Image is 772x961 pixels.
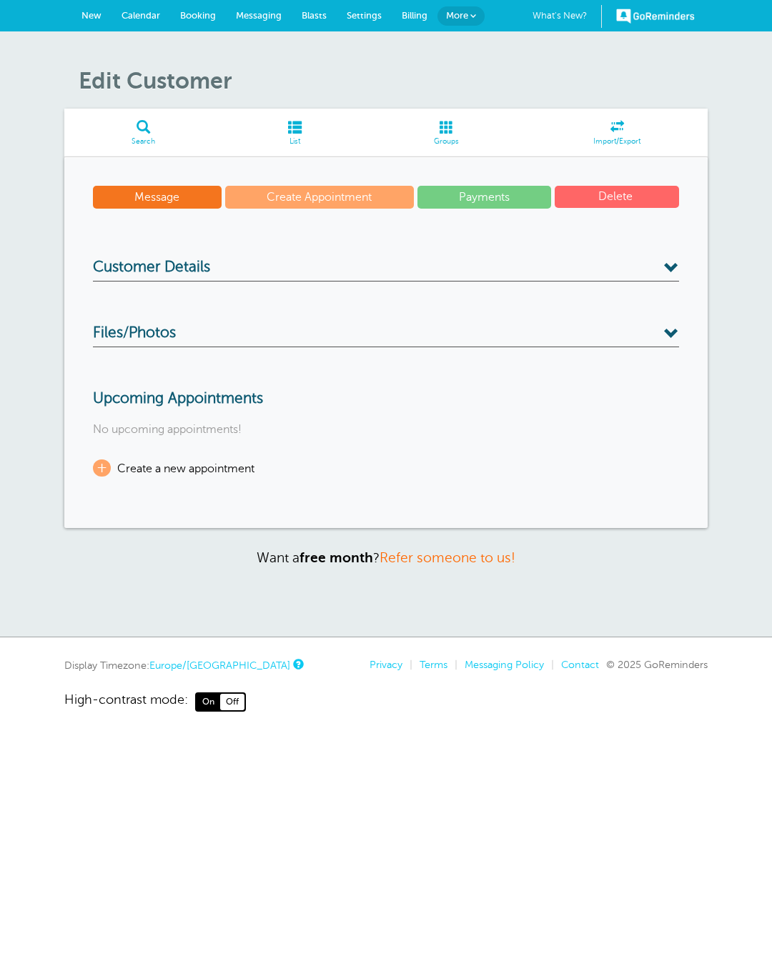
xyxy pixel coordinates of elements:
[81,10,102,21] span: New
[64,692,708,711] a: High-contrast mode: On Off
[544,659,554,671] li: |
[447,659,457,671] li: |
[302,10,327,21] span: Blasts
[402,10,427,21] span: Billing
[93,390,679,408] h3: Upcoming Appointments
[402,659,412,671] li: |
[64,692,188,711] span: High-contrast mode:
[225,186,414,209] a: Create Appointment
[370,659,402,670] a: Privacy
[122,10,160,21] span: Calendar
[64,109,222,156] a: Search
[117,462,254,475] span: Create a new appointment
[79,67,708,94] h1: Edit Customer
[420,659,447,670] a: Terms
[220,694,244,709] span: Off
[437,6,485,26] a: More
[93,459,111,477] span: +
[93,423,679,437] p: No upcoming appointments!
[229,137,360,146] span: List
[149,659,290,671] a: Europe/[GEOGRAPHIC_DATA]
[533,5,602,28] a: What's New?
[465,659,544,670] a: Messaging Policy
[93,462,254,475] a: + Create a new appointment
[375,137,520,146] span: Groups
[93,259,210,277] span: Customer Details
[526,109,708,156] a: Import/Export
[236,10,282,21] span: Messaging
[180,10,216,21] span: Booking
[93,324,176,342] span: Files/Photos
[300,550,373,565] strong: free month
[64,659,302,672] div: Display Timezone:
[197,694,220,709] span: On
[561,659,599,670] a: Contact
[367,109,527,156] a: Groups
[347,10,382,21] span: Settings
[533,137,701,146] span: Import/Export
[417,186,552,209] a: Payments
[64,549,708,566] p: Want a ?
[222,109,367,156] a: List
[555,186,679,208] button: Delete
[606,659,708,670] span: © 2025 GoReminders
[93,186,222,209] a: Message
[293,659,302,669] a: This is the timezone being used to display dates and times to you on this device. Click the timez...
[380,550,515,565] a: Refer someone to us!
[71,137,215,146] span: Search
[446,10,468,21] span: More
